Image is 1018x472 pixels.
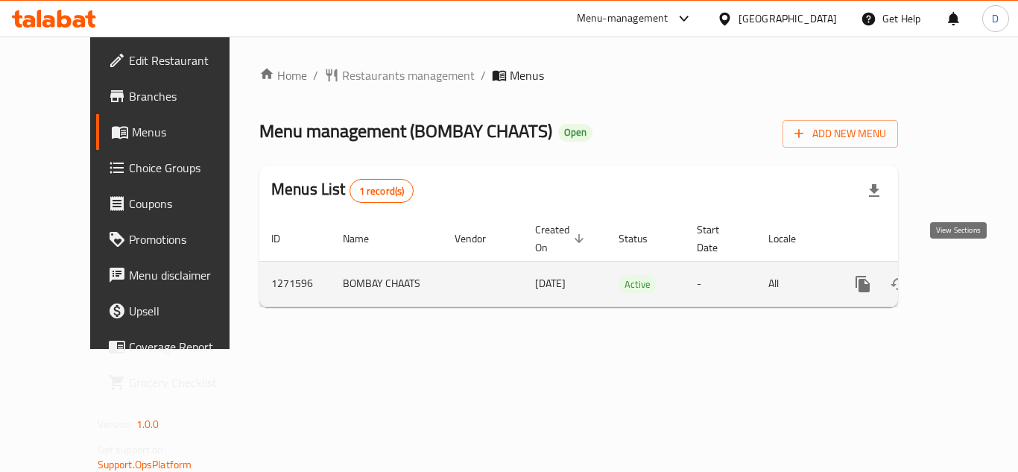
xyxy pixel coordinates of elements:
span: Menu management ( BOMBAY CHAATS ) [259,114,552,148]
td: BOMBAY CHAATS [331,261,443,306]
div: Menu-management [577,10,668,28]
a: Branches [96,78,260,114]
div: Total records count [350,179,414,203]
span: Start Date [697,221,739,257]
span: Menus [132,123,248,141]
td: All [756,261,833,306]
span: Add New Menu [794,125,886,143]
a: Promotions [96,221,260,257]
th: Actions [833,216,1000,262]
li: / [481,66,486,84]
a: Choice Groups [96,150,260,186]
span: Coupons [129,195,248,213]
table: enhanced table [259,216,1000,307]
a: Menu disclaimer [96,257,260,293]
span: Open [558,126,592,139]
span: Upsell [129,302,248,320]
button: Change Status [881,266,917,302]
span: Restaurants management [342,66,475,84]
span: Version: [98,415,134,434]
div: Export file [856,173,892,209]
span: Menus [510,66,544,84]
a: Edit Restaurant [96,43,260,78]
span: Active [619,276,657,293]
span: D [992,10,999,27]
span: Edit Restaurant [129,51,248,69]
span: Created On [535,221,589,257]
span: Promotions [129,230,248,248]
span: Locale [768,230,815,248]
li: / [313,66,318,84]
span: Status [619,230,667,248]
td: - [685,261,756,306]
span: 1.0.0 [136,415,159,434]
span: Vendor [455,230,505,248]
h2: Menus List [271,178,414,203]
span: 1 record(s) [350,184,414,198]
a: Home [259,66,307,84]
button: more [845,266,881,302]
div: Open [558,124,592,142]
span: Branches [129,87,248,105]
span: Coverage Report [129,338,248,356]
a: Upsell [96,293,260,329]
a: Coupons [96,186,260,221]
span: [DATE] [535,274,566,293]
span: Choice Groups [129,159,248,177]
span: Get support on: [98,440,166,459]
span: Grocery Checklist [129,374,248,391]
a: Grocery Checklist [96,365,260,400]
a: Restaurants management [324,66,475,84]
span: Menu disclaimer [129,266,248,284]
nav: breadcrumb [259,66,898,84]
div: [GEOGRAPHIC_DATA] [739,10,837,27]
td: 1271596 [259,261,331,306]
a: Menus [96,114,260,150]
a: Coverage Report [96,329,260,365]
span: ID [271,230,300,248]
div: Active [619,275,657,293]
button: Add New Menu [783,120,898,148]
span: Name [343,230,388,248]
